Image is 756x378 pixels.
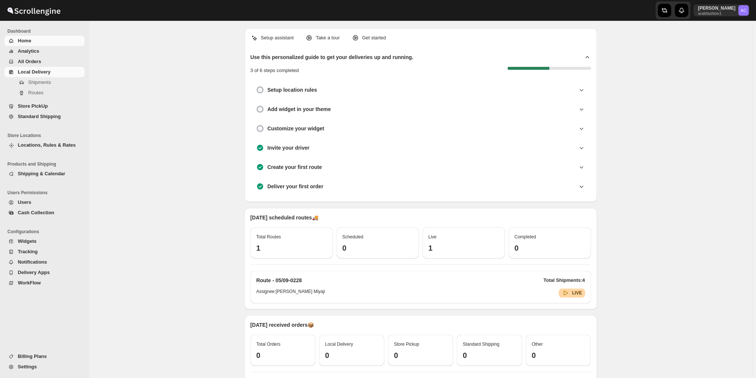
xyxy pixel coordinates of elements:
span: Notifications [18,259,47,265]
span: Billing Plans [18,353,47,359]
button: Tracking [4,247,85,257]
h3: 0 [532,351,585,360]
p: [DATE] scheduled routes 🚚 [250,214,591,221]
button: Notifications [4,257,85,267]
img: ScrollEngine [6,1,62,20]
span: Standard Shipping [18,114,61,119]
button: Home [4,36,85,46]
h3: 0 [463,351,516,360]
span: Configurations [7,229,85,235]
span: Store Pickup [394,342,419,347]
p: Total Shipments: 4 [543,277,585,284]
h3: 0 [256,351,310,360]
button: Locations, Rules & Rates [4,140,85,150]
h3: Invite your driver [267,144,310,151]
span: Users [18,199,31,205]
button: Users [4,197,85,208]
span: Other [532,342,543,347]
p: Take a tour [316,34,339,42]
button: WorkFlow [4,278,85,288]
h3: 0 [325,351,378,360]
span: Dashboard [7,28,85,34]
button: User menu [693,4,749,16]
span: Delivery Apps [18,270,50,275]
b: LIVE [572,290,582,296]
button: Billing Plans [4,351,85,362]
span: Settings [18,364,37,369]
span: Store Locations [7,133,85,139]
span: All Orders [18,59,41,64]
h3: 1 [256,244,327,252]
button: Shipping & Calendar [4,169,85,179]
span: Tracking [18,249,37,254]
span: Abizer Chikhly [738,5,749,16]
button: Routes [4,88,85,98]
p: arabfashion1 [698,11,735,16]
button: Delivery Apps [4,267,85,278]
button: Widgets [4,236,85,247]
p: [DATE] received orders 📦 [250,321,591,329]
button: Analytics [4,46,85,56]
span: Shipments [28,79,51,85]
h3: 0 [515,244,585,252]
h3: Create your first route [267,163,322,171]
h3: Deliver your first order [267,183,323,190]
span: Shipping & Calendar [18,171,65,176]
span: Live [428,234,437,239]
p: [PERSON_NAME] [698,5,735,11]
span: Local Delivery [18,69,50,75]
h3: 1 [428,244,499,252]
button: Cash Collection [4,208,85,218]
span: Locations, Rules & Rates [18,142,76,148]
h6: Assignee: [PERSON_NAME] Miyaji [256,289,325,297]
span: WorkFlow [18,280,41,286]
h3: Add widget in your theme [267,105,331,113]
button: Settings [4,362,85,372]
p: Setup assistant [261,34,294,42]
span: Cash Collection [18,210,54,215]
h2: Use this personalized guide to get your deliveries up and running. [250,53,414,61]
span: Total Orders [256,342,280,347]
span: Scheduled [342,234,364,239]
span: Standard Shipping [463,342,499,347]
span: Local Delivery [325,342,353,347]
h3: Setup location rules [267,86,317,94]
h2: Route - 05/09-0228 [256,277,302,284]
span: Products and Shipping [7,161,85,167]
span: Users Permissions [7,190,85,196]
p: 3 of 6 steps completed [250,67,299,74]
span: Widgets [18,238,36,244]
span: Home [18,38,31,43]
p: Get started [362,34,386,42]
text: AC [740,8,746,13]
h3: 0 [394,351,447,360]
h3: 0 [342,244,413,252]
span: Total Routes [256,234,281,239]
h3: Customize your widget [267,125,324,132]
span: Routes [28,90,43,95]
span: Completed [515,234,536,239]
span: Analytics [18,48,39,54]
button: Shipments [4,77,85,88]
button: All Orders [4,56,85,67]
span: Store PickUp [18,103,48,109]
